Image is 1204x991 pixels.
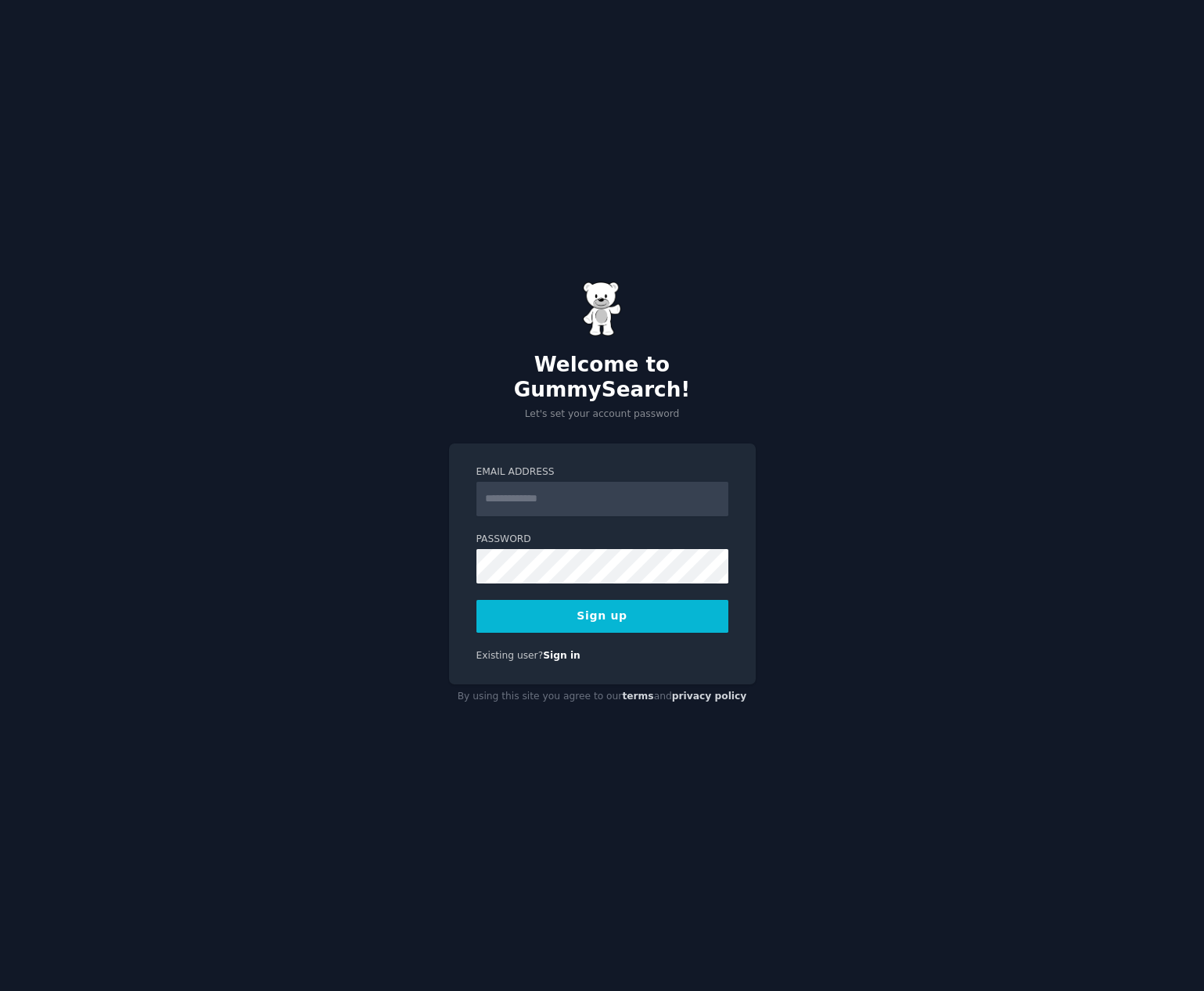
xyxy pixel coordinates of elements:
[449,684,756,709] div: By using this site you agree to our and
[583,282,622,336] img: Gummy Bear
[543,650,580,661] a: Sign in
[449,353,756,402] h2: Welcome to GummySearch!
[476,533,728,547] label: Password
[449,408,756,422] p: Let's set your account password
[476,465,728,479] label: Email Address
[672,691,747,702] a: privacy policy
[622,691,653,702] a: terms
[476,600,728,633] button: Sign up
[476,650,544,661] span: Existing user?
